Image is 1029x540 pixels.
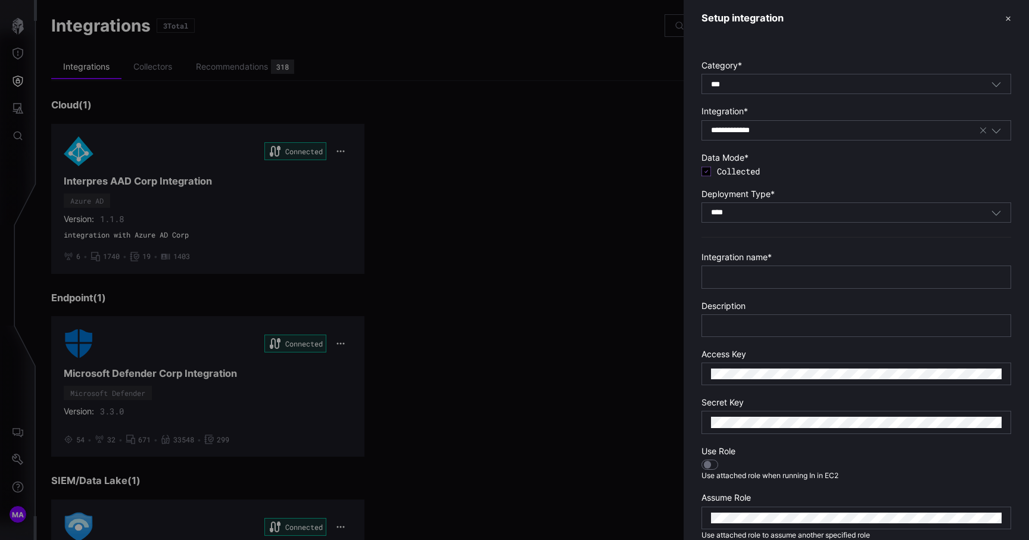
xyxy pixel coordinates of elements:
[991,79,1002,89] button: Toggle options menu
[701,60,1011,71] label: Category *
[991,207,1002,218] button: Toggle options menu
[701,471,838,480] span: Use attached role when running In in EC2
[701,301,1011,311] label: Description
[717,166,1011,177] span: Collected
[701,492,1011,503] label: Assume Role
[701,530,870,539] span: Use attached role to assume another specified role
[978,125,988,136] button: Clear selection
[991,125,1002,136] button: Toggle options menu
[701,106,1011,117] label: Integration *
[701,349,1011,360] label: Access Key
[701,397,1011,408] label: Secret Key
[701,446,1011,457] label: Use Role
[701,152,1011,163] label: Data Mode *
[701,252,1011,263] label: Integration name *
[1005,12,1011,24] button: ✕
[701,189,1011,199] label: Deployment Type *
[701,12,784,24] h3: Setup integration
